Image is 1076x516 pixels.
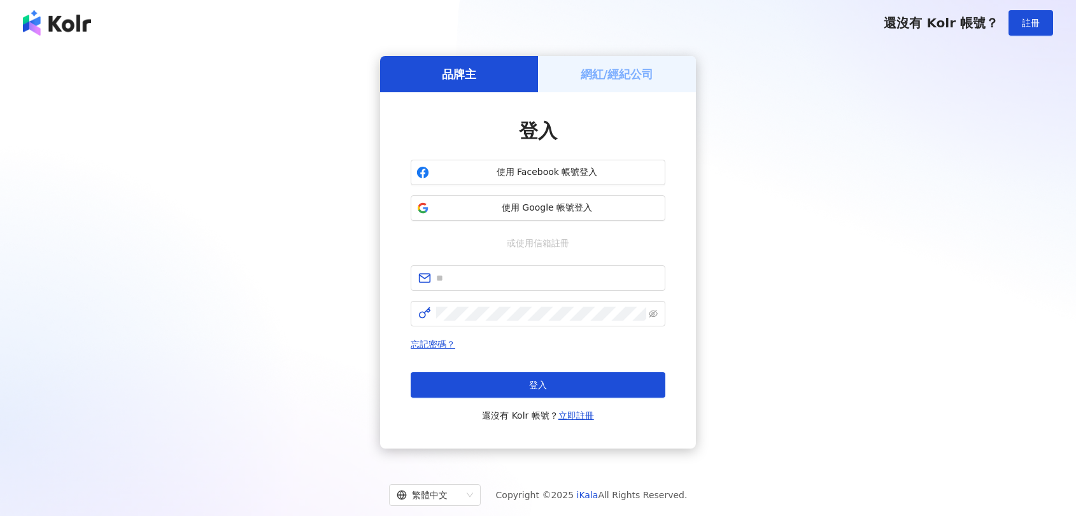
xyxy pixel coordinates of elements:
[498,236,578,250] span: 或使用信箱註冊
[884,15,998,31] span: 還沒有 Kolr 帳號？
[581,66,654,82] h5: 網紅/經紀公司
[1022,18,1040,28] span: 註冊
[482,408,594,423] span: 還沒有 Kolr 帳號？
[558,410,594,421] a: 立即註冊
[496,487,688,503] span: Copyright © 2025 All Rights Reserved.
[529,380,547,390] span: 登入
[411,339,455,349] a: 忘記密碼？
[1009,10,1053,36] button: 註冊
[397,485,462,505] div: 繁體中文
[411,160,665,185] button: 使用 Facebook 帳號登入
[434,202,660,214] span: 使用 Google 帳號登入
[519,120,557,142] span: 登入
[442,66,476,82] h5: 品牌主
[411,195,665,221] button: 使用 Google 帳號登入
[23,10,91,36] img: logo
[434,166,660,179] span: 使用 Facebook 帳號登入
[411,372,665,398] button: 登入
[649,309,658,318] span: eye-invisible
[577,490,598,500] a: iKala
